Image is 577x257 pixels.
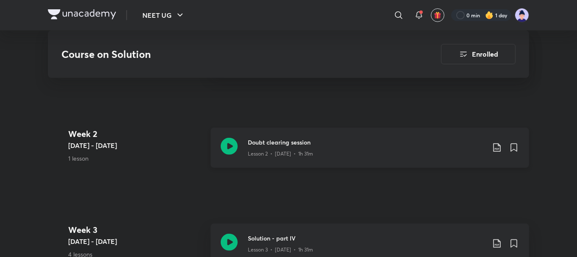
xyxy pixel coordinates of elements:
[68,140,204,150] h5: [DATE] - [DATE]
[48,9,116,22] a: Company Logo
[68,224,204,236] h4: Week 3
[68,236,204,246] h5: [DATE] - [DATE]
[248,234,485,243] h3: Solution - part IV
[434,11,441,19] img: avatar
[68,128,204,140] h4: Week 2
[137,7,190,24] button: NEET UG
[61,48,393,60] h3: Course on Solution
[248,246,313,254] p: Lesson 3 • [DATE] • 1h 31m
[431,8,444,22] button: avatar
[211,128,529,178] a: Doubt clearing sessionLesson 2 • [DATE] • 1h 31m
[441,44,516,64] button: Enrolled
[248,138,485,147] h3: Doubt clearing session
[485,11,494,19] img: streak
[248,150,313,158] p: Lesson 2 • [DATE] • 1h 31m
[48,9,116,19] img: Company Logo
[515,8,529,22] img: Sneha
[68,154,204,163] p: 1 lesson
